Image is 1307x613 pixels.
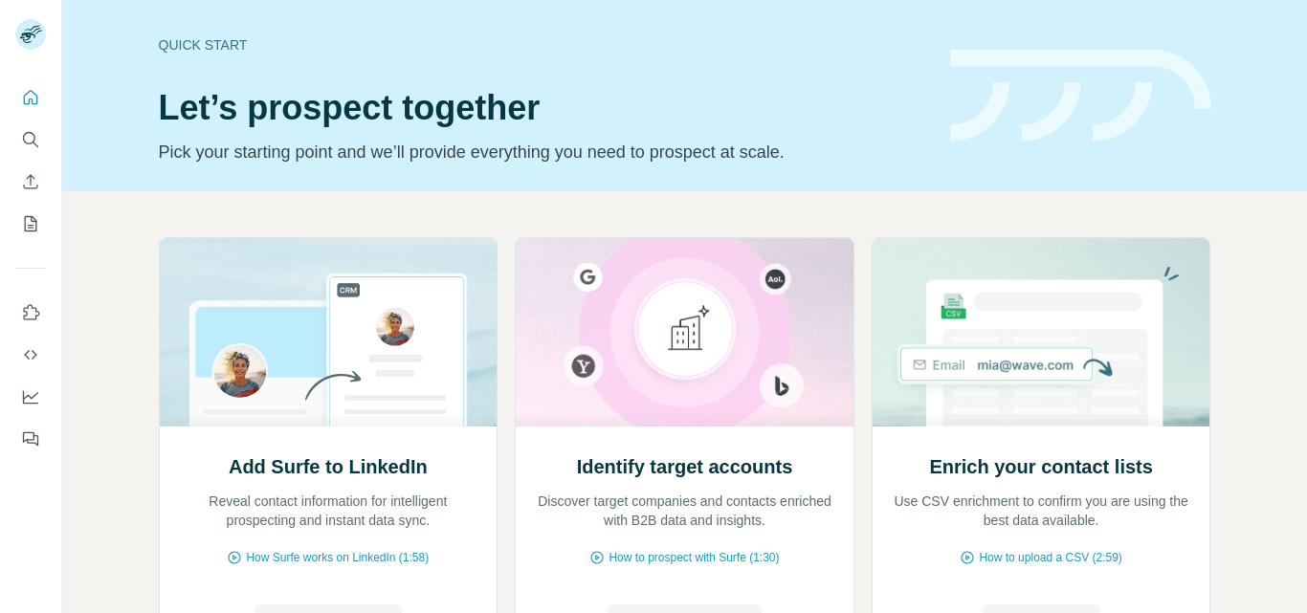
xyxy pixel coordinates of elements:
[15,338,46,372] button: Use Surfe API
[229,453,428,480] h2: Add Surfe to LinkedIn
[15,122,46,157] button: Search
[159,238,498,427] img: Add Surfe to LinkedIn
[535,492,834,530] p: Discover target companies and contacts enriched with B2B data and insights.
[609,549,779,566] span: How to prospect with Surfe (1:30)
[577,453,793,480] h2: Identify target accounts
[15,296,46,330] button: Use Surfe on LinkedIn
[892,492,1191,530] p: Use CSV enrichment to confirm you are using the best data available.
[15,380,46,414] button: Dashboard
[159,35,927,55] div: Quick start
[950,50,1211,142] img: banner
[159,139,927,165] p: Pick your starting point and we’ll provide everything you need to prospect at scale.
[15,80,46,115] button: Quick start
[15,164,46,199] button: Enrich CSV
[159,89,927,127] h1: Let’s prospect together
[179,492,478,530] p: Reveal contact information for intelligent prospecting and instant data sync.
[15,422,46,456] button: Feedback
[929,453,1152,480] h2: Enrich your contact lists
[246,549,429,566] span: How Surfe works on LinkedIn (1:58)
[872,238,1211,427] img: Enrich your contact lists
[979,549,1121,566] span: How to upload a CSV (2:59)
[515,238,854,427] img: Identify target accounts
[15,207,46,241] button: My lists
